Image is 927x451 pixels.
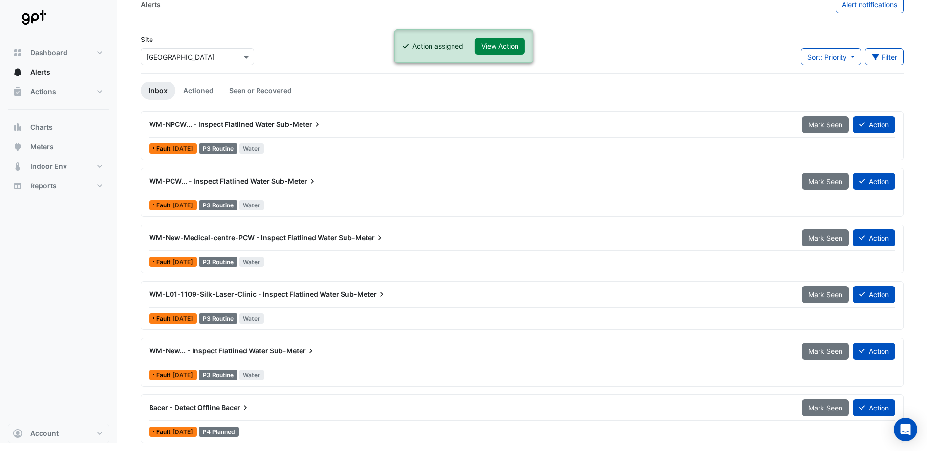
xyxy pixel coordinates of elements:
span: WM-PCW... - Inspect Flatlined Water [149,177,270,185]
button: Indoor Env [8,157,109,176]
span: Water [239,370,264,380]
span: Mark Seen [808,290,842,299]
span: Account [30,429,59,438]
span: Fault [156,203,172,208]
app-icon: Reports [13,181,22,191]
div: Action assigned [412,41,463,51]
span: Mark Seen [808,404,842,412]
span: Fault [156,146,172,152]
span: Sub-Meter [339,233,385,243]
app-icon: Alerts [13,67,22,77]
span: Fault [156,316,172,322]
div: P3 Routine [199,143,237,154]
span: Sub-Meter [276,120,322,129]
div: Open Intercom Messenger [894,418,917,441]
div: P3 Routine [199,200,237,210]
span: WM-NPCW... - Inspect Flatlined Water [149,120,275,128]
div: P4 Planned [199,427,239,437]
button: Meters [8,137,109,157]
span: Water [239,143,264,154]
span: Sort: Priority [807,53,847,61]
app-icon: Meters [13,142,22,152]
span: Alert notifications [842,0,897,9]
span: Mark Seen [808,347,842,355]
app-icon: Indoor Env [13,162,22,171]
span: Thu 12-Jun-2025 09:30 AEST [172,145,193,152]
span: Wed 03-Sep-2025 03:15 AEST [172,428,193,435]
button: Mark Seen [802,343,849,360]
button: Mark Seen [802,116,849,133]
button: View Action [475,38,525,55]
button: Action [853,116,895,133]
span: Sub-Meter [341,289,387,299]
app-icon: Charts [13,123,22,132]
span: Bacer [221,403,250,412]
span: Water [239,313,264,324]
a: Actioned [175,82,221,100]
img: Company Logo [12,8,56,27]
a: Seen or Recovered [221,82,300,100]
button: Reports [8,176,109,196]
span: Fault [156,429,172,435]
button: Mark Seen [802,286,849,303]
span: Water [239,200,264,210]
span: Mark Seen [808,177,842,185]
span: Dashboard [30,48,67,58]
a: Inbox [141,82,175,100]
span: Mark Seen [808,121,842,129]
span: Sub-Meter [271,176,317,186]
button: Charts [8,118,109,137]
span: WM-New-Medical-centre-PCW - Inspect Flatlined Water [149,233,337,242]
span: Mark Seen [808,234,842,242]
span: WM-New... - Inspect Flatlined Water [149,347,268,355]
span: Reports [30,181,57,191]
span: Sub-Meter [270,346,316,356]
button: Account [8,424,109,443]
div: P3 Routine [199,257,237,267]
span: Charts [30,123,53,132]
span: Fault [156,372,172,378]
button: Action [853,229,895,246]
span: Alerts [30,67,50,77]
div: P3 Routine [199,370,237,380]
div: P3 Routine [199,313,237,324]
button: Sort: Priority [801,48,861,65]
button: Mark Seen [802,229,849,246]
span: Water [239,257,264,267]
span: Thu 12-Jun-2025 09:17 AEST [172,371,193,379]
button: Mark Seen [802,173,849,190]
span: Meters [30,142,54,152]
button: Alerts [8,62,109,82]
button: Actions [8,82,109,102]
button: Filter [865,48,904,65]
button: Mark Seen [802,399,849,416]
span: Thu 12-Jun-2025 09:30 AEST [172,258,193,266]
span: Actions [30,87,56,97]
span: Indoor Env [30,162,67,171]
button: Action [853,399,895,416]
span: Thu 12-Jun-2025 09:30 AEST [172,202,193,209]
span: WM-L01-1109-Silk-Laser-Clinic - Inspect Flatlined Water [149,290,339,298]
app-icon: Dashboard [13,48,22,58]
button: Action [853,173,895,190]
button: Action [853,286,895,303]
label: Site [141,34,153,44]
button: Dashboard [8,43,109,62]
span: Thu 12-Jun-2025 09:30 AEST [172,315,193,322]
span: Fault [156,259,172,265]
button: Action [853,343,895,360]
span: Bacer - Detect Offline [149,403,220,411]
app-icon: Actions [13,87,22,97]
